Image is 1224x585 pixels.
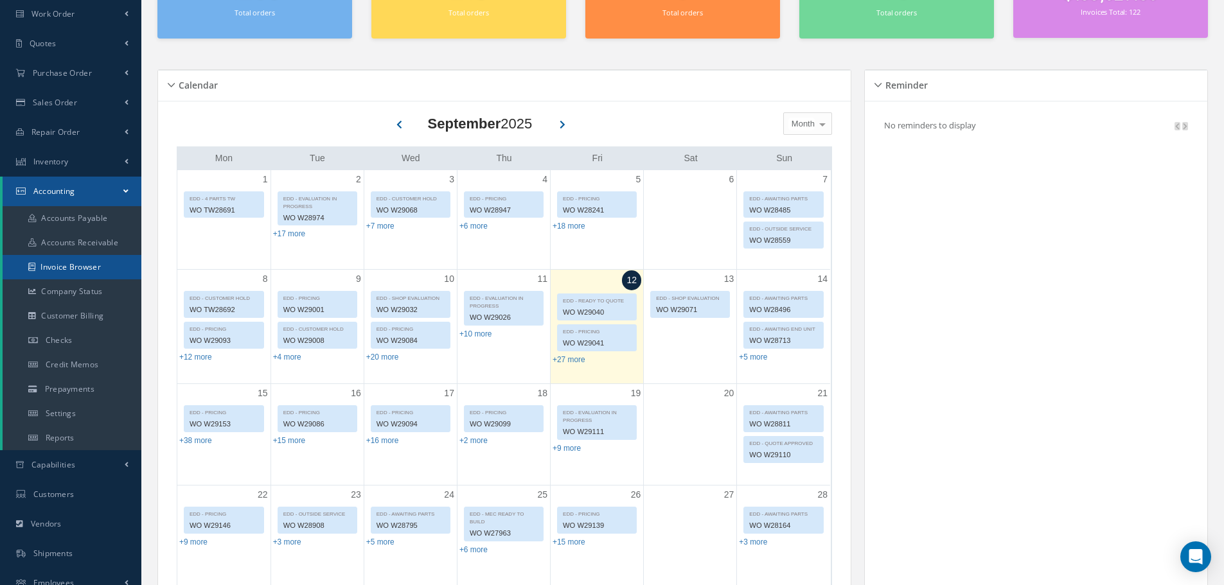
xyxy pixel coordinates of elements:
td: September 7, 2025 [737,170,830,270]
div: WO W29146 [184,518,263,533]
div: EDD - CUSTOMER HOLD [184,292,263,302]
div: EDD - SHOP EVALUATION [651,292,729,302]
a: Show 27 more events [553,355,585,364]
span: Reports [46,432,75,443]
a: Show 16 more events [366,436,399,445]
div: EDD - PRICING [371,406,450,417]
a: Sunday [774,150,795,166]
a: Show 12 more events [179,353,212,362]
a: September 6, 2025 [727,170,737,189]
div: WO W28811 [744,417,823,432]
span: Month [788,118,815,130]
div: EDD - CUSTOMER HOLD [278,322,357,333]
div: WO W28496 [744,302,823,317]
div: WO W29139 [558,518,636,533]
span: Prepayments [45,383,94,394]
div: WO W29026 [465,310,543,325]
div: EDD - AWAITING PARTS [744,507,823,518]
div: EDD - EVALUATION IN PROGRESS [278,192,357,211]
a: September 19, 2025 [628,384,644,403]
td: September 18, 2025 [457,384,550,485]
div: WO W29099 [465,417,543,432]
a: September 15, 2025 [255,384,271,403]
a: Invoice Browser [3,255,141,279]
div: WO W28713 [744,333,823,348]
div: WO W29040 [558,305,636,320]
div: WO W29086 [278,417,357,432]
div: EDD - MEC READY TO BUILD [465,507,543,526]
td: September 14, 2025 [737,269,830,384]
a: September 7, 2025 [820,170,830,189]
td: September 10, 2025 [364,269,457,384]
a: September 18, 2025 [535,384,550,403]
a: Show 20 more events [366,353,399,362]
div: EDD - PRICING [184,507,263,518]
div: EDD - AWAITING END UNIT [744,322,823,333]
div: WO W29041 [558,336,636,351]
div: EDD - OUTSIDE SERVICE [744,222,823,233]
div: WO W29071 [651,302,729,317]
div: WO TW28692 [184,302,263,317]
a: September 3, 2025 [447,170,457,189]
td: September 5, 2025 [551,170,644,270]
div: WO W28974 [278,211,357,225]
a: September 21, 2025 [815,384,830,403]
div: EDD - QUOTE APPROVED [744,437,823,448]
a: Accounts Receivable [3,231,141,255]
div: EDD - PRICING [184,322,263,333]
span: Quotes [30,38,57,49]
a: Monday [213,150,235,166]
td: September 16, 2025 [271,384,364,485]
td: September 6, 2025 [644,170,737,270]
td: September 4, 2025 [457,170,550,270]
a: Show 2 more events [459,436,488,445]
div: EDD - PRICING [558,325,636,336]
div: WO W28908 [278,518,357,533]
span: Sales Order [33,97,77,108]
div: EDD - PRICING [465,192,543,203]
div: EDD - PRICING [184,406,263,417]
a: Show 5 more events [366,537,395,546]
td: September 11, 2025 [457,269,550,384]
td: September 2, 2025 [271,170,364,270]
b: September [428,116,501,132]
div: WO W29084 [371,333,450,348]
td: September 15, 2025 [177,384,271,485]
a: September 27, 2025 [722,485,737,504]
span: Customers [33,489,75,500]
span: Accounting [33,186,75,196]
a: September 8, 2025 [260,270,271,288]
div: WO W29093 [184,333,263,348]
a: September 4, 2025 [540,170,550,189]
td: September 20, 2025 [644,384,737,485]
a: September 11, 2025 [535,270,550,288]
div: WO W29032 [371,302,450,317]
a: Show 10 more events [459,329,492,338]
a: Tuesday [307,150,328,166]
a: September 17, 2025 [441,384,457,403]
td: September 13, 2025 [644,269,737,384]
div: WO W29008 [278,333,357,348]
div: EDD - PRICING [558,192,636,203]
a: Thursday [493,150,514,166]
td: September 21, 2025 [737,384,830,485]
small: Invoices Total: 122 [1081,7,1140,17]
a: September 22, 2025 [255,485,271,504]
div: EDD - PRICING [371,322,450,333]
span: Settings [46,408,76,419]
a: September 5, 2025 [633,170,643,189]
a: September 23, 2025 [348,485,364,504]
div: EDD - AWAITING PARTS [371,507,450,518]
div: WO W29094 [371,417,450,432]
div: EDD - CUSTOMER HOLD [371,192,450,203]
a: Saturday [682,150,700,166]
span: Inventory [33,156,69,167]
td: September 19, 2025 [551,384,644,485]
div: Open Intercom Messenger [1180,541,1211,572]
a: September 14, 2025 [815,270,830,288]
a: Show 6 more events [459,222,488,231]
h5: Reminder [882,76,928,91]
small: Total orders [662,8,702,17]
span: Repair Order [31,127,80,137]
div: EDD - AWAITING PARTS [744,292,823,302]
